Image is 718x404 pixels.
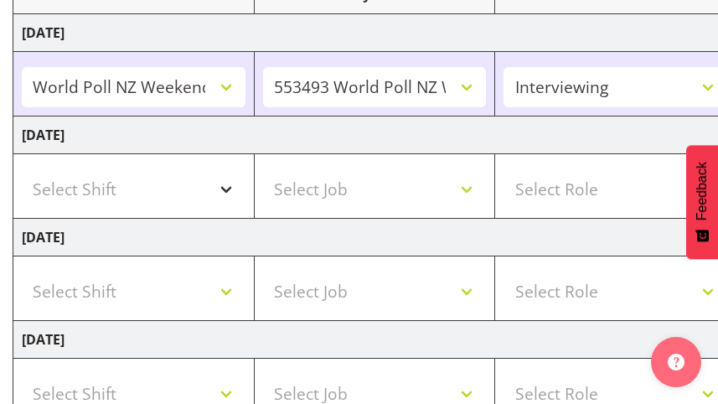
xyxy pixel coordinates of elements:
span: Feedback [695,162,710,220]
img: help-xxl-2.png [668,354,684,370]
button: Feedback - Show survey [686,145,718,259]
